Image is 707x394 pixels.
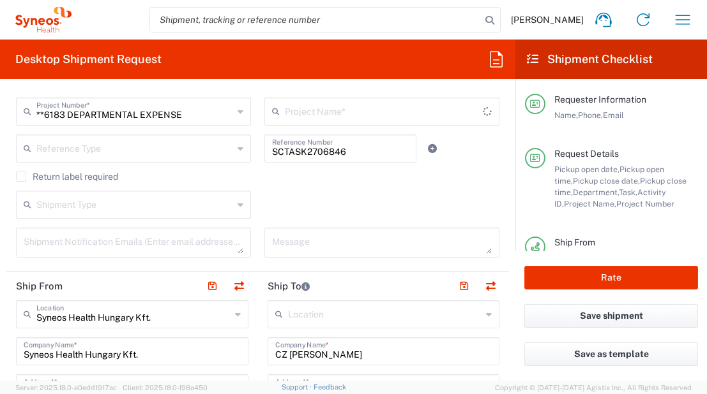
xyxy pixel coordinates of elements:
a: Support [282,383,314,391]
span: Client: 2025.18.0-198a450 [123,384,208,391]
span: Task, [619,187,637,197]
span: Pickup close date, [573,176,640,186]
span: Requester Information [554,94,646,105]
span: Pickup open date, [554,164,620,174]
span: Ship From [554,237,595,247]
span: Request Details [554,149,619,159]
label: Return label required [16,171,118,182]
h2: Ship From [16,280,63,293]
h2: Ship To [268,280,310,293]
span: Copyright © [DATE]-[DATE] Agistix Inc., All Rights Reserved [495,382,692,393]
span: [PERSON_NAME] [511,14,584,26]
span: Phone, [578,110,603,120]
h2: Desktop Shipment Request [15,52,162,67]
span: Email [603,110,624,120]
button: Save shipment [524,304,698,328]
button: Rate [524,266,698,289]
span: Project Name, [564,199,616,208]
input: Shipment, tracking or reference number [150,8,481,32]
span: Name, [554,110,578,120]
a: Add Reference [423,140,441,157]
span: Server: 2025.18.0-a0edd1917ac [15,384,117,391]
h2: Shipment Checklist [527,52,653,67]
button: Save as template [524,342,698,366]
span: Department, [573,187,619,197]
span: Project Number [616,199,674,208]
a: Feedback [314,383,346,391]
